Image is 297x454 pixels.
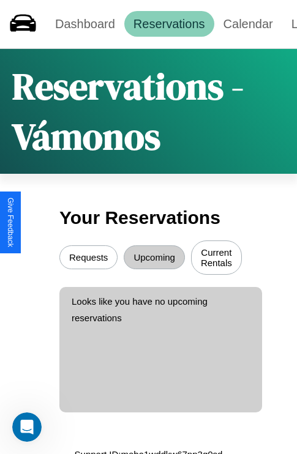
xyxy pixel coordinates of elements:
[46,11,124,37] a: Dashboard
[214,11,282,37] a: Calendar
[6,198,15,247] div: Give Feedback
[124,245,185,269] button: Upcoming
[59,245,118,269] button: Requests
[59,201,238,234] h3: Your Reservations
[124,11,214,37] a: Reservations
[12,412,42,442] iframe: Intercom live chat
[191,240,242,275] button: Current Rentals
[72,293,250,326] p: Looks like you have no upcoming reservations
[12,61,285,162] h1: Reservations - Vámonos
